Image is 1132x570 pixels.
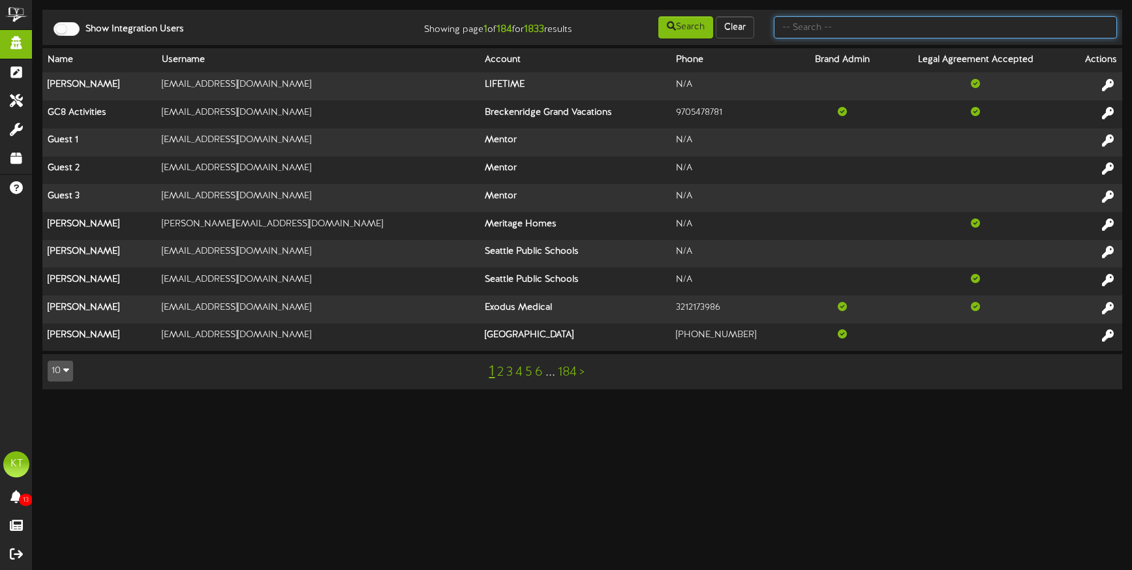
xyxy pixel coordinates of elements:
[671,72,797,100] td: N/A
[774,16,1117,38] input: -- Search --
[1063,48,1122,72] th: Actions
[489,363,495,380] a: 1
[157,240,479,268] td: [EMAIL_ADDRESS][DOMAIN_NAME]
[157,157,479,185] td: [EMAIL_ADDRESS][DOMAIN_NAME]
[545,365,555,380] a: ...
[42,48,157,72] th: Name
[671,295,797,323] td: 3212173986
[671,240,797,268] td: N/A
[42,212,157,240] th: [PERSON_NAME]
[48,361,73,382] button: 10
[525,365,532,380] a: 5
[524,23,544,35] strong: 1833
[480,267,671,295] th: Seattle Public Schools
[42,184,157,212] th: Guest 3
[658,16,713,38] button: Search
[76,23,184,36] label: Show Integration Users
[42,295,157,323] th: [PERSON_NAME]
[497,365,504,380] a: 2
[42,72,157,100] th: [PERSON_NAME]
[480,128,671,157] th: Mentor
[483,23,487,35] strong: 1
[515,365,523,380] a: 4
[42,157,157,185] th: Guest 2
[480,48,671,72] th: Account
[480,184,671,212] th: Mentor
[157,267,479,295] td: [EMAIL_ADDRESS][DOMAIN_NAME]
[157,295,479,323] td: [EMAIL_ADDRESS][DOMAIN_NAME]
[558,365,577,380] a: 184
[157,48,479,72] th: Username
[797,48,888,72] th: Brand Admin
[480,212,671,240] th: Meritage Homes
[480,240,671,268] th: Seattle Public Schools
[157,212,479,240] td: [PERSON_NAME][EMAIL_ADDRESS][DOMAIN_NAME]
[671,212,797,240] td: N/A
[480,157,671,185] th: Mentor
[42,100,157,128] th: GC8 Activities
[480,100,671,128] th: Breckenridge Grand Vacations
[42,128,157,157] th: Guest 1
[888,48,1063,72] th: Legal Agreement Accepted
[579,365,585,380] a: >
[671,184,797,212] td: N/A
[42,323,157,351] th: [PERSON_NAME]
[401,15,582,37] div: Showing page of for results
[671,157,797,185] td: N/A
[506,365,513,380] a: 3
[157,184,479,212] td: [EMAIL_ADDRESS][DOMAIN_NAME]
[716,16,754,38] button: Clear
[157,128,479,157] td: [EMAIL_ADDRESS][DOMAIN_NAME]
[671,267,797,295] td: N/A
[671,128,797,157] td: N/A
[42,240,157,268] th: [PERSON_NAME]
[497,23,512,35] strong: 184
[157,323,479,351] td: [EMAIL_ADDRESS][DOMAIN_NAME]
[671,48,797,72] th: Phone
[671,100,797,128] td: 9705478781
[480,323,671,351] th: [GEOGRAPHIC_DATA]
[671,323,797,351] td: [PHONE_NUMBER]
[157,100,479,128] td: [EMAIL_ADDRESS][DOMAIN_NAME]
[157,72,479,100] td: [EMAIL_ADDRESS][DOMAIN_NAME]
[480,295,671,323] th: Exodus Medical
[19,494,33,506] span: 13
[42,267,157,295] th: [PERSON_NAME]
[535,365,543,380] a: 6
[480,72,671,100] th: LIFETIME
[3,451,29,477] div: KT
